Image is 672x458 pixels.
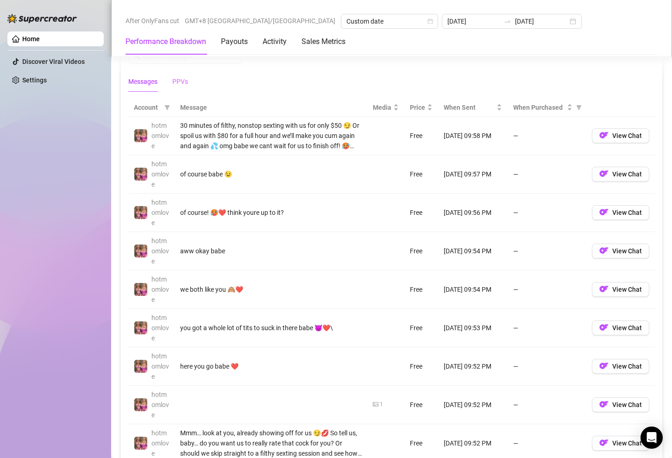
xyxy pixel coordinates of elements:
button: OFView Chat [592,397,649,412]
img: OF [599,400,609,409]
img: OF [599,131,609,140]
img: hotmomlove [134,398,147,411]
img: OF [599,284,609,294]
button: OFView Chat [592,205,649,220]
span: hotmomlove [151,237,169,265]
td: Free [404,309,438,347]
span: Custom date [346,14,433,28]
td: — [508,270,586,309]
div: Performance Breakdown [126,36,206,47]
span: hotmomlove [151,199,169,226]
td: [DATE] 09:53 PM [438,309,508,347]
th: Media [367,99,404,117]
span: View Chat [612,363,642,370]
a: OFView Chat [592,403,649,410]
a: Home [22,35,40,43]
span: Media [373,102,391,113]
td: [DATE] 09:52 PM [438,386,508,424]
span: swap-right [504,18,511,25]
span: hotmomlove [151,352,169,380]
td: — [508,194,586,232]
div: 1 [380,400,383,409]
td: — [508,386,586,424]
a: Discover Viral Videos [22,58,85,65]
div: Activity [263,36,287,47]
span: Price [410,102,425,113]
span: calendar [427,19,433,24]
img: OF [599,323,609,332]
div: you got a whole lot of tits to suck in there babe 😈❤️\ [180,323,362,333]
span: View Chat [612,247,642,255]
td: — [508,155,586,194]
td: Free [404,270,438,309]
span: View Chat [612,286,642,293]
td: [DATE] 09:54 PM [438,270,508,309]
div: we both like you 🙈❤️ [180,284,362,295]
img: OF [599,169,609,178]
a: OFView Chat [592,249,649,257]
td: Free [404,194,438,232]
span: hotmomlove [151,276,169,303]
span: View Chat [612,132,642,139]
img: OF [599,361,609,370]
img: OF [599,438,609,447]
span: GMT+8 [GEOGRAPHIC_DATA]/[GEOGRAPHIC_DATA] [185,14,335,28]
span: to [504,18,511,25]
td: [DATE] 09:54 PM [438,232,508,270]
td: — [508,117,586,155]
div: here you go babe ❤️ [180,361,362,371]
input: End date [515,16,568,26]
div: aww okay babe [180,246,362,256]
a: OFView Chat [592,288,649,295]
a: Settings [22,76,47,84]
td: — [508,232,586,270]
span: View Chat [612,401,642,408]
th: Message [175,99,367,117]
span: hotmomlove [151,314,169,342]
td: [DATE] 09:57 PM [438,155,508,194]
img: hotmomlove [134,129,147,142]
a: OFView Chat [592,172,649,180]
td: Free [404,347,438,386]
img: logo-BBDzfeDw.svg [7,14,77,23]
input: Start date [447,16,500,26]
span: When Sent [444,102,495,113]
span: View Chat [612,324,642,332]
button: OFView Chat [592,359,649,374]
td: — [508,309,586,347]
a: OFView Chat [592,211,649,218]
div: of course! 🥵❤️ think youre up to it? [180,207,362,218]
span: View Chat [612,170,642,178]
span: After OnlyFans cut [126,14,179,28]
img: hotmomlove [134,283,147,296]
button: OFView Chat [592,320,649,335]
div: Payouts [221,36,248,47]
span: View Chat [612,439,642,447]
img: OF [599,246,609,255]
td: — [508,347,586,386]
img: hotmomlove [134,321,147,334]
img: hotmomlove [134,245,147,257]
div: PPVs [172,76,188,87]
img: OF [599,207,609,217]
img: hotmomlove [134,206,147,219]
button: OFView Chat [592,282,649,297]
div: of course babe 😉 [180,169,362,179]
span: hotmomlove [151,429,169,457]
span: hotmomlove [151,391,169,419]
a: OFView Chat [592,441,649,449]
img: hotmomlove [134,168,147,181]
span: picture [373,402,378,407]
span: When Purchased [513,102,565,113]
span: filter [574,100,584,114]
th: Price [404,99,438,117]
td: [DATE] 09:58 PM [438,117,508,155]
a: OFView Chat [592,326,649,333]
div: Sales Metrics [301,36,345,47]
button: OFView Chat [592,244,649,258]
th: When Sent [438,99,508,117]
span: filter [164,105,170,110]
div: Open Intercom Messenger [641,427,663,449]
td: Free [404,155,438,194]
span: Account [134,102,161,113]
